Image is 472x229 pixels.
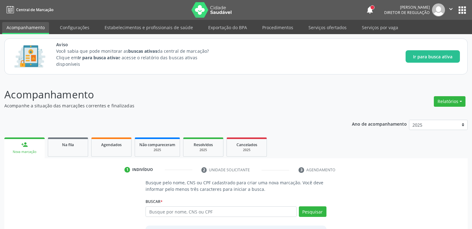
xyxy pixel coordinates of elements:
span: Agendados [101,142,122,147]
div: [PERSON_NAME] [384,5,430,10]
strong: Ir para busca ativa [78,55,118,61]
button:  [445,3,457,16]
a: Exportação do BPA [204,22,251,33]
img: img [432,3,445,16]
label: Buscar [146,197,163,206]
button: apps [457,5,468,16]
span: Cancelados [236,142,257,147]
button: notifications [366,6,374,14]
strong: buscas ativas [128,48,157,54]
button: Ir para busca ativa [406,50,460,63]
i:  [447,6,454,12]
a: Procedimentos [258,22,298,33]
a: Estabelecimentos e profissionais de saúde [100,22,197,33]
button: Pesquisar [299,206,326,217]
input: Busque por nome, CNS ou CPF [146,206,296,217]
div: 2025 [231,148,262,152]
a: Serviços ofertados [304,22,351,33]
div: 1 [124,167,130,173]
p: Busque pelo nome, CNS ou CPF cadastrado para criar uma nova marcação. Você deve informar pelo men... [146,179,326,192]
a: Serviços por vaga [357,22,402,33]
p: Ano de acompanhamento [352,120,407,128]
p: Acompanhe a situação das marcações correntes e finalizadas [4,102,329,109]
div: 2025 [188,148,219,152]
img: Imagem de CalloutCard [12,43,47,70]
a: Acompanhamento [2,22,49,34]
span: Central de Marcação [16,7,53,12]
span: Diretor de regulação [384,10,430,15]
p: Você sabia que pode monitorar as da central de marcação? Clique em e acesse o relatório das busca... [56,48,220,67]
button: Relatórios [434,96,465,107]
a: Configurações [56,22,94,33]
span: Na fila [62,142,74,147]
div: person_add [21,141,28,148]
div: Indivíduo [132,167,153,173]
span: Não compareceram [139,142,175,147]
p: Acompanhamento [4,87,329,102]
div: Nova marcação [9,150,40,154]
span: Resolvidos [194,142,213,147]
a: Central de Marcação [4,5,53,15]
span: Ir para busca ativa [413,53,452,60]
div: 2025 [139,148,175,152]
span: Aviso [56,41,220,48]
